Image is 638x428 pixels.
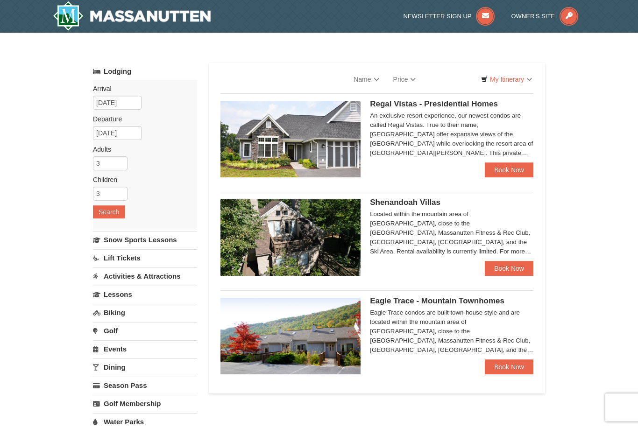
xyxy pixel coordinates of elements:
label: Departure [93,114,190,124]
span: Eagle Trace - Mountain Townhomes [370,296,504,305]
a: Golf [93,322,197,339]
a: Activities & Attractions [93,267,197,285]
label: Adults [93,145,190,154]
label: Arrival [93,84,190,93]
a: Book Now [485,359,533,374]
img: 19218991-1-902409a9.jpg [220,101,361,177]
span: Regal Vistas - Presidential Homes [370,99,498,108]
a: My Itinerary [475,72,538,86]
img: 19218983-1-9b289e55.jpg [220,298,361,374]
a: Biking [93,304,197,321]
a: Dining [93,358,197,376]
a: Owner's Site [511,13,579,20]
span: Shenandoah Villas [370,198,440,207]
div: An exclusive resort experience, our newest condos are called Regal Vistas. True to their name, [G... [370,111,533,158]
img: 19219019-2-e70bf45f.jpg [220,199,361,276]
a: Book Now [485,261,533,276]
span: Owner's Site [511,13,555,20]
button: Search [93,205,125,218]
a: Price [386,70,423,89]
a: Lessons [93,286,197,303]
a: Season Pass [93,377,197,394]
a: Newsletter Sign Up [404,13,495,20]
a: Golf Membership [93,395,197,412]
img: Massanutten Resort Logo [53,1,211,31]
div: Eagle Trace condos are built town-house style and are located within the mountain area of [GEOGRA... [370,308,533,355]
a: Name [347,70,386,89]
a: Massanutten Resort [53,1,211,31]
a: Lodging [93,63,197,80]
a: Lift Tickets [93,249,197,267]
span: Newsletter Sign Up [404,13,472,20]
div: Located within the mountain area of [GEOGRAPHIC_DATA], close to the [GEOGRAPHIC_DATA], Massanutte... [370,210,533,256]
a: Events [93,340,197,358]
a: Book Now [485,162,533,177]
label: Children [93,175,190,184]
a: Snow Sports Lessons [93,231,197,248]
